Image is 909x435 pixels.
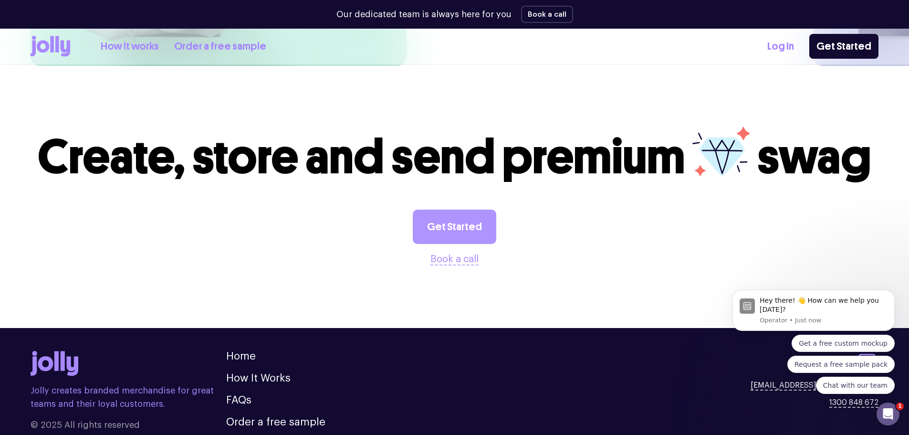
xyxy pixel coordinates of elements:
[31,384,226,411] p: Jolly creates branded merchandise for great teams and their loyal customers.
[521,6,573,23] button: Book a call
[336,8,512,21] p: Our dedicated team is always here for you
[226,351,256,361] a: Home
[757,128,871,186] span: swag
[226,373,291,383] a: How It Works
[31,418,226,432] span: © 2025 All rights reserved
[226,395,251,405] a: FAQs
[101,39,159,54] a: How it works
[226,417,325,427] a: Order a free sample
[413,210,496,244] a: Get Started
[896,403,904,410] span: 1
[877,403,899,425] iframe: Intercom live chat
[174,39,266,54] a: Order a free sample
[718,216,909,409] iframe: Intercom notifications message
[809,34,878,59] a: Get Started
[430,252,479,267] button: Book a call
[38,128,685,186] span: Create, store and send premium
[767,39,794,54] a: Log In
